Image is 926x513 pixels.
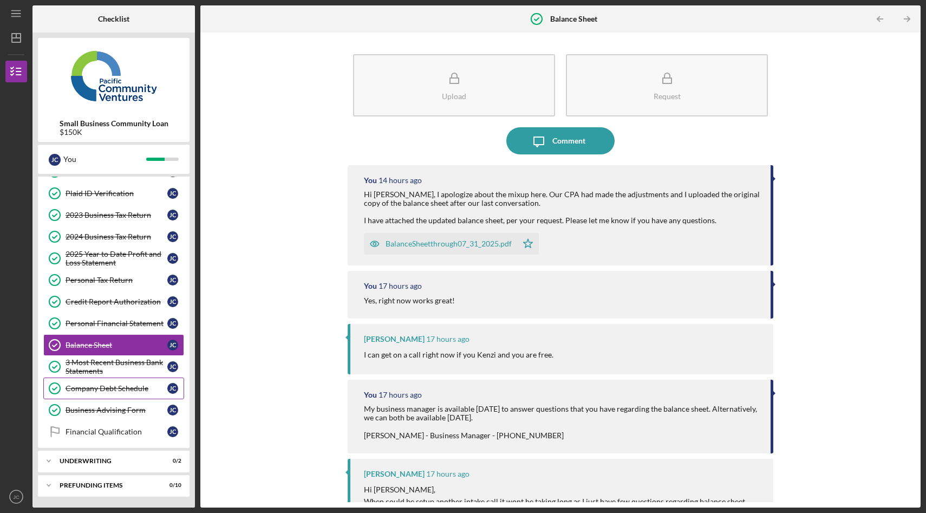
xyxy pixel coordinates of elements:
[167,296,178,307] div: J C
[38,43,190,108] img: Product logo
[60,458,154,464] div: Underwriting
[167,188,178,199] div: J C
[66,232,167,241] div: 2024 Business Tax Return
[162,458,181,464] div: 0 / 2
[43,421,184,443] a: Financial QualificationJC
[43,313,184,334] a: Personal Financial StatementJC
[167,405,178,415] div: J C
[364,296,455,305] div: Yes, right now works great!
[167,275,178,285] div: J C
[43,183,184,204] a: Plaid ID VerificationJC
[566,54,768,116] button: Request
[43,356,184,378] a: 3 Most Recent Business Bank StatementsJC
[63,150,146,168] div: You
[167,253,178,264] div: J C
[364,282,377,290] div: You
[60,482,154,489] div: Prefunding Items
[364,405,760,439] div: My business manager is available [DATE] to answer questions that you have regarding the balance s...
[43,269,184,291] a: Personal Tax ReturnJC
[162,482,181,489] div: 0 / 10
[60,128,168,137] div: $150K
[379,391,422,399] time: 2025-09-10 22:59
[66,384,167,393] div: Company Debt Schedule
[167,361,178,372] div: J C
[66,211,167,219] div: 2023 Business Tax Return
[43,226,184,248] a: 2024 Business Tax ReturnJC
[552,127,585,154] div: Comment
[43,248,184,269] a: 2025 Year to Date Profit and Loss StatementJC
[98,15,129,23] b: Checklist
[43,204,184,226] a: 2023 Business Tax ReturnJC
[442,92,466,100] div: Upload
[66,189,167,198] div: Plaid ID Verification
[66,319,167,328] div: Personal Financial Statement
[364,470,425,478] div: [PERSON_NAME]
[167,426,178,437] div: J C
[13,494,19,500] text: JC
[60,119,168,128] b: Small Business Community Loan
[5,486,27,508] button: JC
[386,239,512,248] div: BalanceSheetthrough07_31_2025.pdf
[426,470,469,478] time: 2025-09-10 22:50
[43,399,184,421] a: Business Advising FormJC
[364,391,377,399] div: You
[364,484,747,508] p: Hi [PERSON_NAME], When could be setup another intake call it wont be taking long as I just have f...
[66,276,167,284] div: Personal Tax Return
[49,154,61,166] div: J C
[379,176,422,185] time: 2025-09-11 01:49
[364,190,760,225] div: Hi [PERSON_NAME], I apologize about the mixup here. Our CPA had made the adjustments and I upload...
[66,358,167,375] div: 3 Most Recent Business Bank Statements
[364,335,425,343] div: [PERSON_NAME]
[550,15,597,23] b: Balance Sheet
[167,340,178,350] div: J C
[66,341,167,349] div: Balance Sheet
[167,231,178,242] div: J C
[66,250,167,267] div: 2025 Year to Date Profit and Loss Statement
[43,334,184,356] a: Balance SheetJC
[506,127,615,154] button: Comment
[66,427,167,436] div: Financial Qualification
[167,383,178,394] div: J C
[66,406,167,414] div: Business Advising Form
[364,233,539,255] button: BalanceSheetthrough07_31_2025.pdf
[379,282,422,290] time: 2025-09-10 23:16
[353,54,555,116] button: Upload
[66,297,167,306] div: Credit Report Authorization
[426,335,469,343] time: 2025-09-10 23:15
[654,92,681,100] div: Request
[43,291,184,313] a: Credit Report AuthorizationJC
[364,176,377,185] div: You
[167,318,178,329] div: J C
[167,210,178,220] div: J C
[43,378,184,399] a: Company Debt ScheduleJC
[364,349,553,361] p: I can get on a call right now if you Kenzi and you are free.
